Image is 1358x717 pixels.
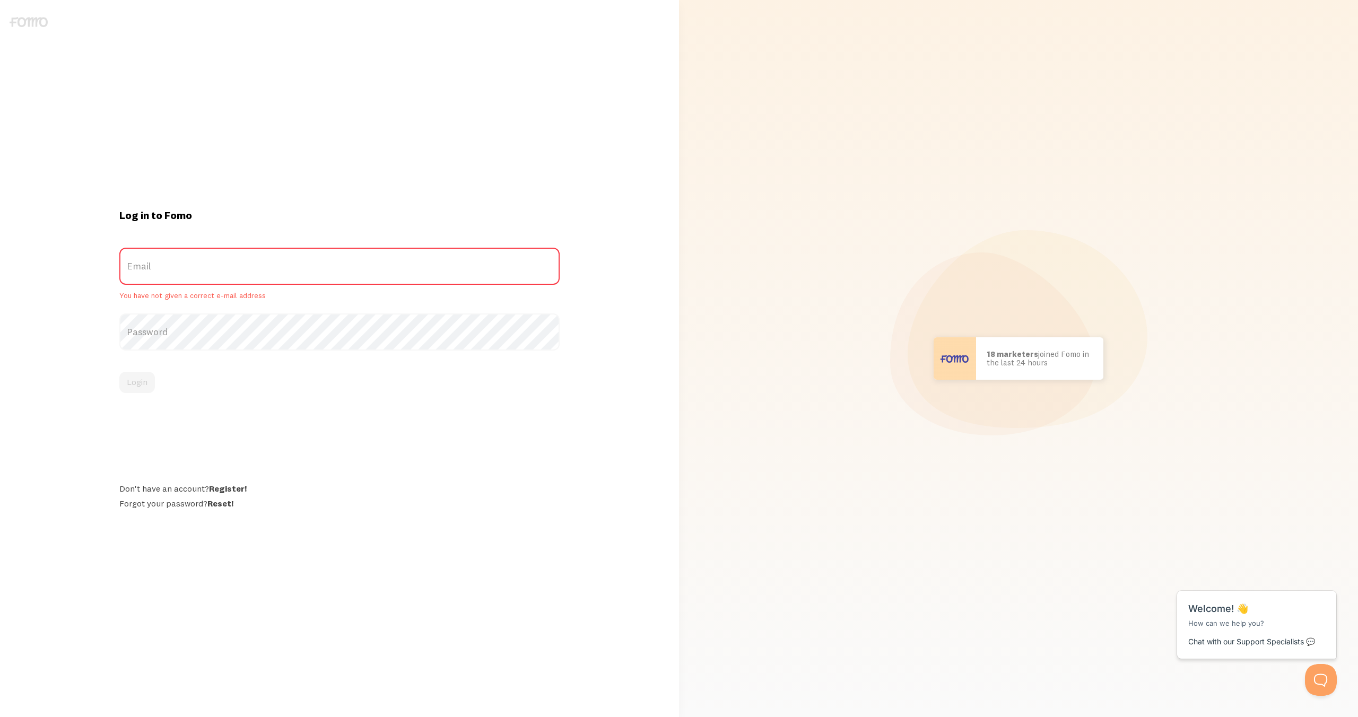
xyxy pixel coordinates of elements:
img: fomo-logo-gray-b99e0e8ada9f9040e2984d0d95b3b12da0074ffd48d1e5cb62ac37fc77b0b268.svg [10,17,48,27]
div: Forgot your password? [119,498,559,509]
a: Register! [209,483,247,494]
label: Email [119,248,559,285]
p: joined Fomo in the last 24 hours [987,350,1093,368]
b: 18 marketers [987,349,1038,359]
a: Reset! [207,498,233,509]
iframe: Help Scout Beacon - Open [1305,664,1337,696]
iframe: Help Scout Beacon - Messages and Notifications [1172,564,1343,664]
span: You have not given a correct e-mail address [119,291,559,301]
div: Don't have an account? [119,483,559,494]
label: Password [119,313,559,351]
img: User avatar [934,337,976,380]
h1: Log in to Fomo [119,208,559,222]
